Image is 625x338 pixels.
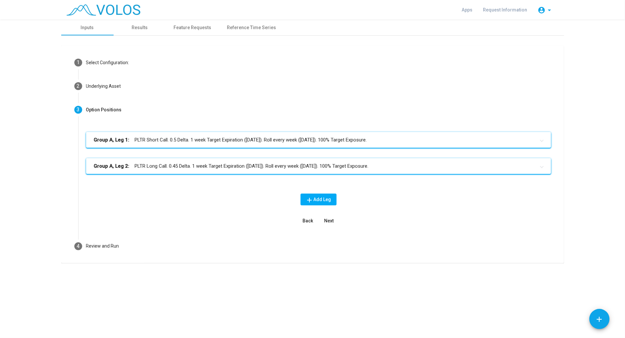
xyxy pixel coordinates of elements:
div: Select Configuration: [86,59,129,66]
b: Group A, Leg 1: [94,136,130,144]
div: Feature Requests [174,24,211,31]
b: Group A, Leg 2: [94,162,130,170]
div: Reference Time Series [227,24,276,31]
span: Apps [462,7,473,12]
div: Inputs [81,24,94,31]
div: Underlying Asset [86,83,121,90]
a: Apps [457,4,478,16]
button: Back [298,215,319,227]
mat-icon: add [595,315,604,324]
span: Add Leg [306,197,331,202]
mat-panel-title: PLTR Short Call. 0.5 Delta. 1 week Target Expiration ([DATE]). Roll every week ([DATE]). 100% Tar... [94,136,535,144]
span: 3 [77,106,80,113]
span: Request Information [483,7,527,12]
button: Next [319,215,340,227]
span: 4 [77,243,80,249]
mat-panel-title: PLTR Long Call. 0.45 Delta. 1 week Target Expiration ([DATE]). Roll every week ([DATE]). 100% Tar... [94,162,535,170]
span: 2 [77,83,80,89]
mat-icon: add [306,196,314,204]
a: Request Information [478,4,533,16]
mat-expansion-panel-header: Group A, Leg 1:PLTR Short Call. 0.5 Delta. 1 week Target Expiration ([DATE]). Roll every week ([D... [86,132,551,148]
div: Option Positions [86,106,122,113]
mat-icon: arrow_drop_down [546,6,554,14]
mat-expansion-panel-header: Group A, Leg 2:PLTR Long Call. 0.45 Delta. 1 week Target Expiration ([DATE]). Roll every week ([D... [86,158,551,174]
button: Add icon [589,309,610,329]
div: Review and Run [86,243,119,250]
button: Add Leg [301,194,337,205]
span: 1 [77,59,80,66]
span: Next [324,218,334,223]
span: Back [303,218,313,223]
div: Results [132,24,148,31]
mat-icon: account_circle [538,6,546,14]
